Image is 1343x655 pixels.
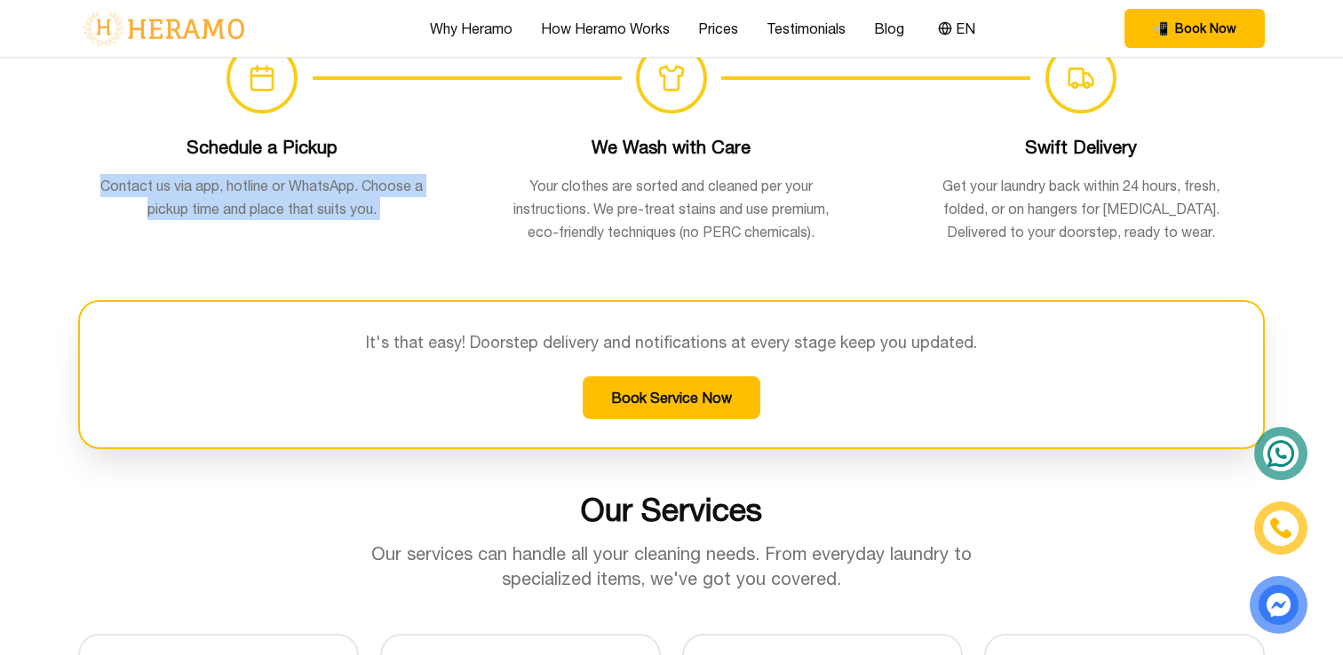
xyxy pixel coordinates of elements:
h3: Swift Delivery [919,135,1244,160]
button: phone Book Now [1124,9,1265,48]
span: Book Now [1175,20,1236,37]
img: logo-with-text.png [78,10,250,47]
a: phone-icon [1254,501,1307,555]
h3: Schedule a Pickup [99,135,424,160]
p: Get your laundry back within 24 hours, fresh, folded, or on hangers for [MEDICAL_DATA]. Delivered... [919,174,1244,243]
a: How Heramo Works [541,18,670,39]
a: Prices [698,18,738,39]
span: phone [1153,20,1168,37]
p: It's that easy! Doorstep delivery and notifications at every stage keep you updated. [108,330,1235,355]
h2: Our Services [78,492,1265,527]
p: Contact us via app, hotline or WhatsApp. Choose a pickup time and place that suits you. [99,174,424,220]
img: phone-icon [1270,517,1291,539]
p: Our services can handle all your cleaning needs. From everyday laundry to specialized items, we'v... [330,541,1013,591]
a: Why Heramo [430,18,513,39]
p: Your clothes are sorted and cleaned per your instructions. We pre-treat stains and use premium, e... [509,174,833,243]
button: Book Service Now [583,376,760,419]
a: Blog [874,18,904,39]
a: Testimonials [767,18,846,39]
h3: We Wash with Care [509,135,833,160]
button: EN [933,17,981,40]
